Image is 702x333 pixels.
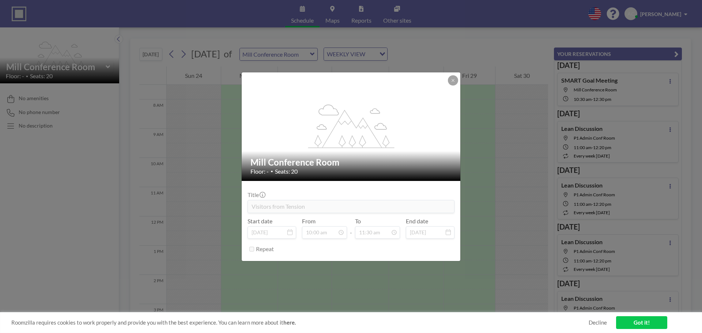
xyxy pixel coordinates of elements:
[350,220,352,236] span: -
[589,319,607,326] a: Decline
[248,200,454,213] input: (No title)
[250,157,452,168] h2: Mill Conference Room
[308,104,395,148] g: flex-grow: 1.2;
[256,245,274,253] label: Repeat
[355,217,361,225] label: To
[275,168,298,175] span: Seats: 20
[271,169,273,174] span: •
[248,191,265,198] label: Title
[250,168,269,175] span: Floor: -
[616,316,667,329] a: Got it!
[11,319,589,326] span: Roomzilla requires cookies to work properly and provide you with the best experience. You can lea...
[248,217,272,225] label: Start date
[302,217,316,225] label: From
[283,319,296,326] a: here.
[406,217,428,225] label: End date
